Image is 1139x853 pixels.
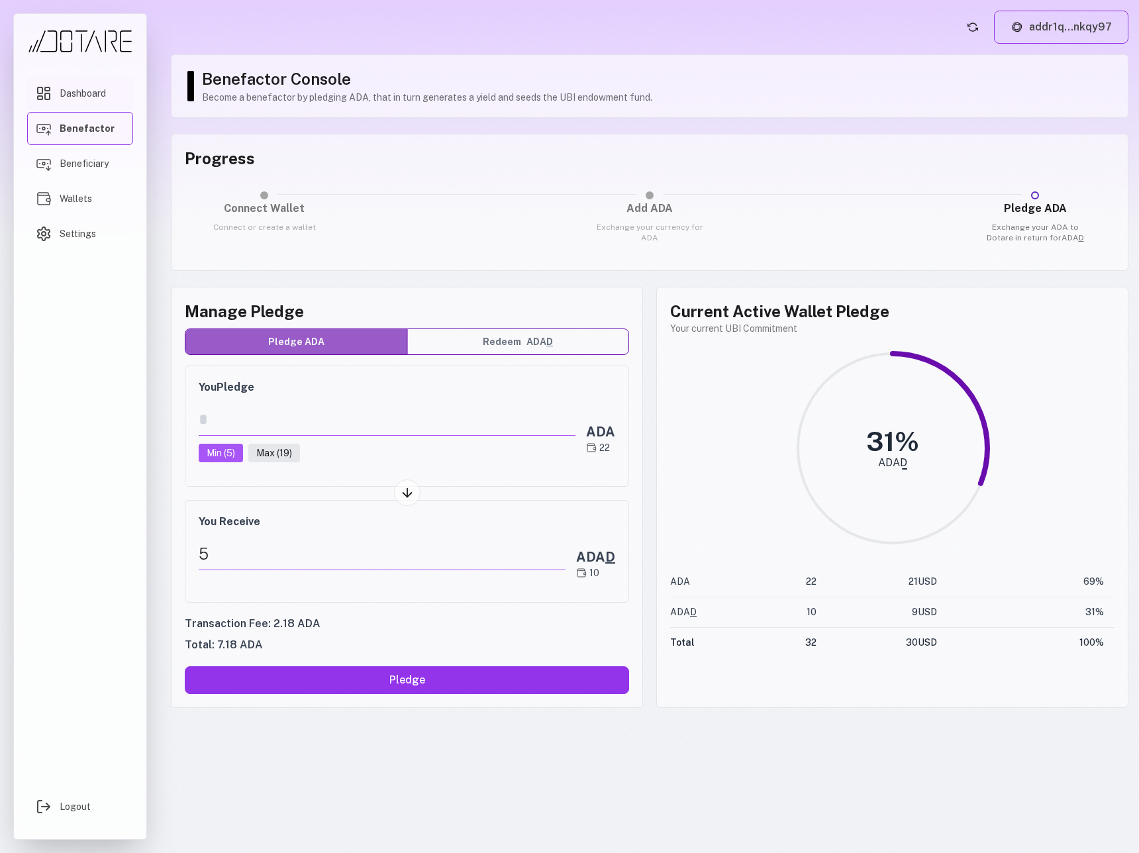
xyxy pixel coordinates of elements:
button: Pledge [185,666,629,694]
td: 9 USD [817,597,937,628]
img: Wallets [36,191,52,207]
div: 31 % [866,428,919,455]
p: Your current UBI Commitment [670,322,1114,335]
h3: Progress [185,148,1114,169]
h3: Add ADA [593,201,707,217]
td: 10 [773,597,817,628]
span: Beneficiary [60,157,109,170]
span: Logout [60,800,91,813]
h1: Benefactor Console [202,68,1114,89]
h2: Current Active Wallet Pledge [670,301,1114,322]
button: Min (5) [199,444,243,462]
td: ADA [670,567,773,597]
td: 69 % [937,567,1114,597]
img: Beneficiary [36,156,52,172]
div: 10 [576,566,615,579]
span: ADA [1062,233,1084,242]
p: Connect or create a wallet [207,222,321,232]
div: ADAD [878,458,907,468]
h3: Pledge ADA [978,201,1092,217]
img: ADAD [576,568,587,578]
h3: You Receive [199,514,615,530]
p: Exchange your currency for ADA [593,222,707,243]
div: ADA [586,423,615,441]
button: RedeemADAD [407,329,629,354]
button: Refresh account status [962,17,983,38]
img: Dotare Logo [27,30,133,53]
span: ADA [576,549,615,565]
span: ADA [670,607,697,617]
h3: Connect Wallet [207,201,321,217]
p: Exchange your ADA to Dotare in return for [978,222,1092,243]
span: ADA [526,335,553,349]
span: D [546,336,553,347]
td: 31 % [937,597,1114,628]
span: Dashboard [60,87,106,100]
td: 100 % [937,628,1114,658]
div: Total: 7.18 ADA [185,637,629,653]
h2: Manage Pledge [185,301,629,322]
span: Wallets [60,192,92,205]
span: D [1079,233,1084,242]
td: Total [670,628,773,658]
img: Lace logo [1011,21,1024,34]
td: 21 USD [817,567,937,597]
div: 5 [199,538,566,570]
span: D [690,607,697,617]
span: Benefactor [60,122,115,135]
button: addr1q...nkqy97 [994,11,1128,44]
td: 32 [773,628,817,658]
div: Transaction Fee: 2.18 ADA [185,616,629,632]
img: wallet total [586,442,597,453]
button: Pledge ADA [185,329,407,354]
img: Arrow [400,485,415,500]
div: 22 [586,441,615,454]
td: 22 [773,567,817,597]
img: Benefactor [36,121,52,136]
span: Settings [60,227,96,240]
h3: You Pledge [199,379,615,395]
span: D [605,549,615,565]
p: Become a benefactor by pledging ADA, that in turn generates a yield and seeds the UBI endowment f... [202,91,1114,104]
button: Max (19) [248,444,300,462]
td: 30 USD [817,628,937,658]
